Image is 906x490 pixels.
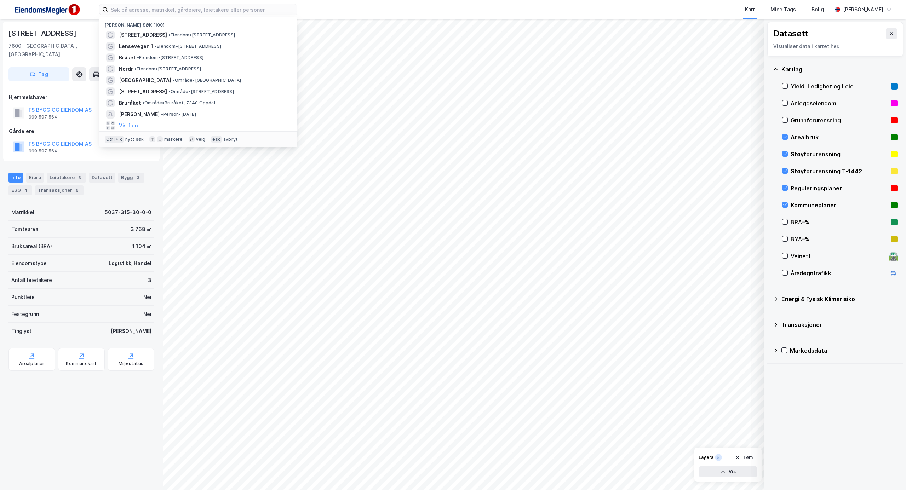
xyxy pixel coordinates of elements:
div: Støyforurensning [791,150,888,158]
div: Tomteareal [11,225,40,234]
div: 3 [148,276,151,284]
div: Kommunekart [66,361,97,367]
span: Brøset [119,53,136,62]
span: Person • [DATE] [161,111,196,117]
div: Energi & Fysisk Klimarisiko [781,295,898,303]
div: [STREET_ADDRESS] [8,28,78,39]
div: Arealplaner [19,361,44,367]
div: 7600, [GEOGRAPHIC_DATA], [GEOGRAPHIC_DATA] [8,42,116,59]
div: Arealbruk [791,133,888,142]
div: Mine Tags [770,5,796,14]
div: Eiendomstype [11,259,47,267]
button: Tøm [730,452,757,463]
span: [STREET_ADDRESS] [119,87,167,96]
div: Årsdøgntrafikk [791,269,886,277]
div: Reguleringsplaner [791,184,888,192]
div: 3 [76,174,83,181]
div: Kartlag [781,65,898,74]
span: Eiendom • [STREET_ADDRESS] [134,66,201,72]
span: • [155,44,157,49]
div: Kart [745,5,755,14]
span: • [137,55,139,60]
div: 5037-315-30-0-0 [105,208,151,217]
div: Grunnforurensning [791,116,888,125]
div: 3 768 ㎡ [131,225,151,234]
div: esc [211,136,222,143]
div: Transaksjoner [781,321,898,329]
span: Område • Bruråket, 7340 Oppdal [142,100,215,106]
div: Kommuneplaner [791,201,888,209]
span: • [173,77,175,83]
div: [PERSON_NAME] søk (100) [99,17,297,29]
div: Leietakere [47,173,86,183]
iframe: Chat Widget [871,456,906,490]
div: Antall leietakere [11,276,52,284]
div: BRA–% [791,218,888,226]
div: Yield, Ledighet og Leie [791,82,888,91]
span: Eiendom • [STREET_ADDRESS] [168,32,235,38]
div: [PERSON_NAME] [843,5,883,14]
div: 999 597 564 [29,148,57,154]
span: • [168,32,171,38]
span: [STREET_ADDRESS] [119,31,167,39]
div: Støyforurensning T-1442 [791,167,888,175]
div: Eiere [26,173,44,183]
span: [GEOGRAPHIC_DATA] [119,76,171,85]
span: Område • [STREET_ADDRESS] [168,89,234,94]
div: Bygg [118,173,144,183]
div: Markedsdata [790,346,898,355]
div: Anleggseiendom [791,99,888,108]
div: [PERSON_NAME] [111,327,151,335]
div: 5 [715,454,722,461]
div: nytt søk [125,137,144,142]
div: Datasett [773,28,808,39]
input: Søk på adresse, matrikkel, gårdeiere, leietakere eller personer [108,4,297,15]
div: 999 597 564 [29,114,57,120]
div: Tinglyst [11,327,31,335]
div: Hjemmelshaver [9,93,154,102]
div: 3 [134,174,142,181]
div: Miljøstatus [119,361,143,367]
span: Område • [GEOGRAPHIC_DATA] [173,77,241,83]
div: 🛣️ [889,252,898,261]
div: markere [164,137,183,142]
div: 1 104 ㎡ [132,242,151,250]
img: F4PB6Px+NJ5v8B7XTbfpPpyloAAAAASUVORK5CYII= [11,2,82,18]
div: Ctrl + k [105,136,124,143]
span: Nordr [119,65,133,73]
div: Logistikk, Handel [109,259,151,267]
div: Bruksareal (BRA) [11,242,52,250]
button: Vis [699,466,757,477]
button: Vis flere [119,121,140,130]
div: Punktleie [11,293,35,301]
div: BYA–% [791,235,888,243]
span: Bruråket [119,99,141,107]
div: avbryt [223,137,238,142]
div: 1 [22,187,29,194]
div: velg [196,137,206,142]
div: Veinett [791,252,886,260]
span: Eiendom • [STREET_ADDRESS] [155,44,221,49]
span: • [142,100,144,105]
div: Bolig [812,5,824,14]
div: Nei [143,293,151,301]
div: Info [8,173,23,183]
div: ESG [8,185,32,195]
div: Datasett [89,173,115,183]
span: • [168,89,171,94]
div: Layers [699,455,713,460]
div: Transaksjoner [35,185,84,195]
div: Festegrunn [11,310,39,318]
div: Nei [143,310,151,318]
div: 6 [74,187,81,194]
span: • [161,111,163,117]
div: Kontrollprogram for chat [871,456,906,490]
button: Tag [8,67,69,81]
div: Matrikkel [11,208,34,217]
span: • [134,66,137,71]
div: Visualiser data i kartet her. [773,42,897,51]
span: [PERSON_NAME] [119,110,160,119]
span: Eiendom • [STREET_ADDRESS] [137,55,203,60]
span: Lensevegen 1 [119,42,153,51]
div: Gårdeiere [9,127,154,136]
